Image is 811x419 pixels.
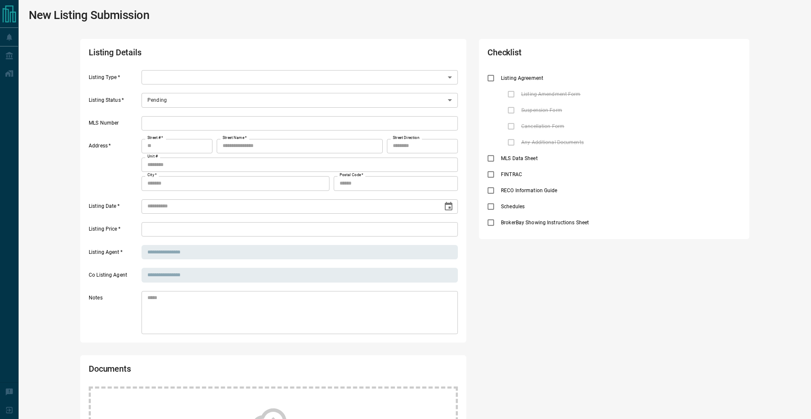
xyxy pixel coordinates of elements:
[519,90,582,98] span: Listing Amendment Form
[89,74,139,85] label: Listing Type
[499,171,524,178] span: FINTRAC
[142,93,458,107] div: Pending
[487,47,640,62] h2: Checklist
[499,155,540,162] span: MLS Data Sheet
[89,272,139,283] label: Co Listing Agent
[89,142,139,190] label: Address
[519,139,586,146] span: Any Additional Documents
[340,172,363,178] label: Postal Code
[147,172,157,178] label: City
[499,74,545,82] span: Listing Agreement
[89,294,139,334] label: Notes
[147,135,163,141] label: Street #
[440,198,457,215] button: Choose date
[519,122,566,130] span: Cancellation Form
[89,97,139,108] label: Listing Status
[519,106,564,114] span: Suspension Form
[89,226,139,237] label: Listing Price
[499,203,527,210] span: Schedules
[29,8,150,22] h1: New Listing Submission
[89,120,139,131] label: MLS Number
[89,47,310,62] h2: Listing Details
[499,187,559,194] span: RECO Information Guide
[89,203,139,214] label: Listing Date
[499,219,591,226] span: BrokerBay Showing Instructions Sheet
[89,364,310,378] h2: Documents
[223,135,247,141] label: Street Name
[89,249,139,260] label: Listing Agent
[147,154,158,159] label: Unit #
[393,135,419,141] label: Street Direction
